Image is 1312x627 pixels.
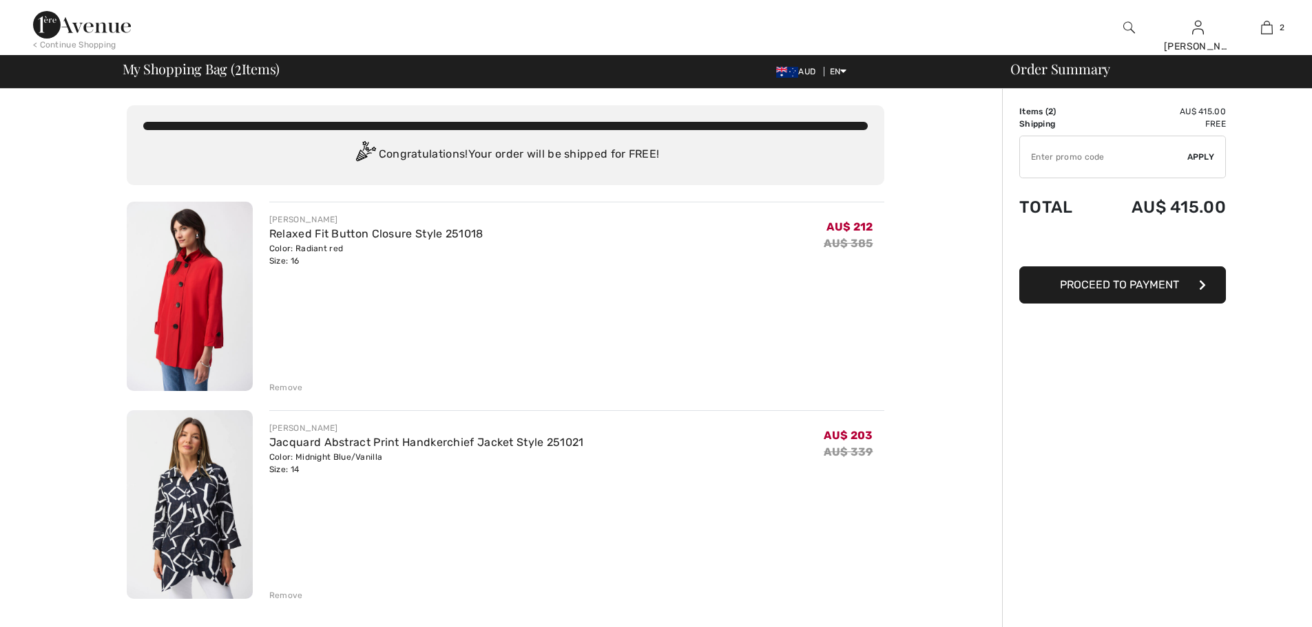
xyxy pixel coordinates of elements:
[1019,105,1094,118] td: Items ( )
[1233,19,1300,36] a: 2
[269,227,483,240] a: Relaxed Fit Button Closure Style 251018
[1123,19,1135,36] img: search the website
[1020,136,1187,178] input: Promo code
[1019,184,1094,231] td: Total
[776,67,798,78] img: Australian Dollar
[776,67,821,76] span: AUD
[1094,184,1226,231] td: AU$ 415.00
[1019,266,1226,304] button: Proceed to Payment
[1094,105,1226,118] td: AU$ 415.00
[269,422,584,434] div: [PERSON_NAME]
[994,62,1304,76] div: Order Summary
[33,11,131,39] img: 1ère Avenue
[269,381,303,394] div: Remove
[269,436,584,449] a: Jacquard Abstract Print Handkerchief Jacket Style 251021
[1094,118,1226,130] td: Free
[235,59,242,76] span: 2
[127,202,253,391] img: Relaxed Fit Button Closure Style 251018
[351,141,379,169] img: Congratulation2.svg
[123,62,280,76] span: My Shopping Bag ( Items)
[269,242,483,267] div: Color: Radiant red Size: 16
[1048,107,1053,116] span: 2
[824,445,873,458] s: AU$ 339
[1019,231,1226,262] iframe: PayPal
[1280,21,1284,34] span: 2
[269,213,483,226] div: [PERSON_NAME]
[1261,19,1273,36] img: My Bag
[1164,39,1231,54] div: [PERSON_NAME]
[1019,118,1094,130] td: Shipping
[826,220,873,233] span: AU$ 212
[1192,19,1204,36] img: My Info
[830,67,847,76] span: EN
[1192,21,1204,34] a: Sign In
[127,410,253,599] img: Jacquard Abstract Print Handkerchief Jacket Style 251021
[1187,151,1215,163] span: Apply
[143,141,868,169] div: Congratulations! Your order will be shipped for FREE!
[824,429,873,442] span: AU$ 203
[33,39,116,51] div: < Continue Shopping
[1060,278,1179,291] span: Proceed to Payment
[824,237,873,250] s: AU$ 385
[269,589,303,602] div: Remove
[269,451,584,476] div: Color: Midnight Blue/Vanilla Size: 14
